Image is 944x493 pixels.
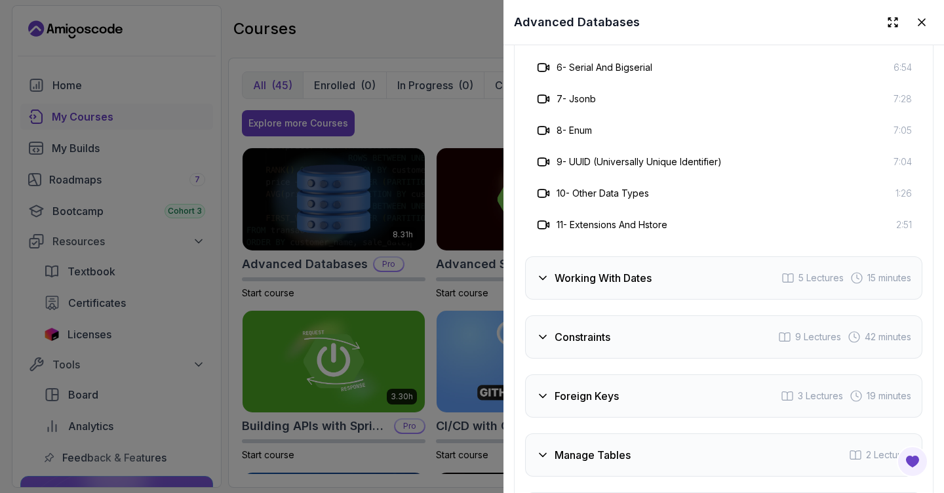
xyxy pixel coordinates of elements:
[867,271,911,285] span: 15 minutes
[557,61,652,74] h3: 6 - Serial And Bigserial
[894,124,912,137] span: 7:05
[555,329,610,345] h3: Constraints
[897,446,928,477] button: Open Feedback Button
[555,447,631,463] h3: Manage Tables
[867,389,911,403] span: 19 minutes
[557,92,596,106] h3: 7 - Jsonb
[894,92,912,106] span: 7:28
[525,374,922,418] button: Foreign Keys3 Lectures 19 minutes
[865,330,911,344] span: 42 minutes
[894,155,912,168] span: 7:04
[895,187,912,200] span: 1:26
[798,389,843,403] span: 3 Lectures
[798,271,844,285] span: 5 Lectures
[555,270,652,286] h3: Working With Dates
[514,13,640,31] h2: Advanced Databases
[894,61,912,74] span: 6:54
[896,218,912,231] span: 2:51
[525,315,922,359] button: Constraints9 Lectures 42 minutes
[555,388,619,404] h3: Foreign Keys
[557,155,722,168] h3: 9 - UUID (Universally Unique Identifier)
[557,124,592,137] h3: 8 - Enum
[557,218,667,231] h3: 11 - Extensions And Hstore
[525,256,922,300] button: Working With Dates5 Lectures 15 minutes
[525,433,922,477] button: Manage Tables2 Lectures
[881,10,905,34] button: Expand drawer
[795,330,841,344] span: 9 Lectures
[866,448,911,462] span: 2 Lectures
[557,187,649,200] h3: 10 - Other Data Types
